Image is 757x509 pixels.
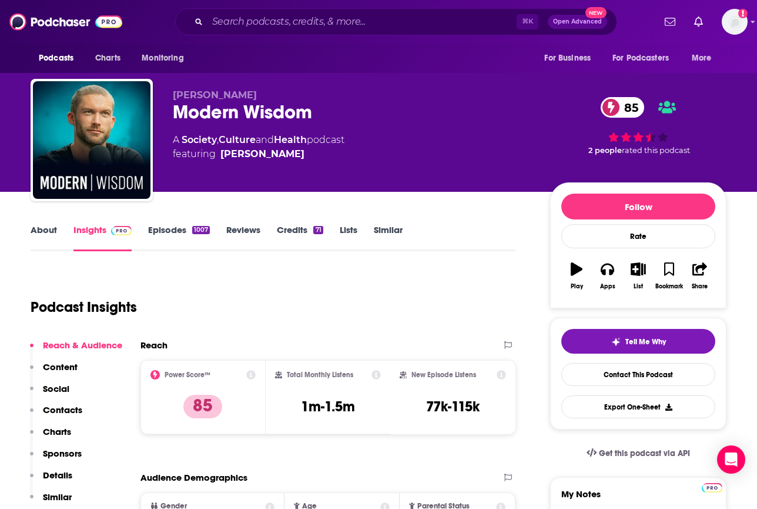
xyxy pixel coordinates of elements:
img: Podchaser - Follow, Share and Rate Podcasts [9,11,122,33]
button: Content [30,361,78,383]
div: Apps [600,283,615,290]
div: Rate [561,224,715,248]
h2: Total Monthly Listens [287,371,353,379]
p: Sponsors [43,448,82,459]
span: Podcasts [39,50,73,66]
button: Share [685,255,715,297]
span: 85 [612,97,644,118]
button: Apps [592,255,622,297]
span: rated this podcast [622,146,690,155]
div: List [634,283,643,290]
button: List [623,255,654,297]
button: open menu [684,47,726,69]
input: Search podcasts, credits, & more... [207,12,517,31]
button: Sponsors [30,448,82,470]
p: Contacts [43,404,82,415]
span: More [692,50,712,66]
a: Reviews [226,224,260,251]
button: Bookmark [654,255,684,297]
span: Open Advanced [553,19,602,25]
a: Episodes1007 [148,224,210,251]
button: open menu [133,47,199,69]
span: featuring [173,147,344,161]
button: Social [30,383,69,405]
h2: New Episode Listens [411,371,476,379]
img: User Profile [722,9,748,35]
h3: 1m-1.5m [301,398,355,415]
div: Search podcasts, credits, & more... [175,8,617,35]
span: , [217,134,219,145]
a: Get this podcast via API [577,439,699,468]
img: tell me why sparkle [611,337,621,347]
span: [PERSON_NAME] [173,89,257,101]
p: Details [43,470,72,481]
button: open menu [536,47,605,69]
a: Show notifications dropdown [689,12,708,32]
button: Export One-Sheet [561,395,715,418]
button: Contacts [30,404,82,426]
div: Play [571,283,583,290]
div: 85 2 peoplerated this podcast [550,89,726,162]
a: Credits71 [277,224,323,251]
img: Podchaser Pro [702,483,722,493]
div: A podcast [173,133,344,161]
p: Similar [43,491,72,503]
span: and [256,134,274,145]
a: Show notifications dropdown [660,12,680,32]
div: 71 [313,226,323,234]
a: Culture [219,134,256,145]
button: open menu [31,47,89,69]
a: Society [182,134,217,145]
div: Bookmark [655,283,683,290]
a: About [31,224,57,251]
h2: Audience Demographics [140,472,247,483]
button: tell me why sparkleTell Me Why [561,329,715,354]
span: Monitoring [142,50,183,66]
button: Reach & Audience [30,340,122,361]
span: ⌘ K [517,14,538,29]
h2: Power Score™ [165,371,210,379]
a: Health [274,134,307,145]
button: Show profile menu [722,9,748,35]
a: Pro website [702,481,722,493]
button: Charts [30,426,71,448]
div: [PERSON_NAME] [220,147,304,161]
p: Social [43,383,69,394]
div: Open Intercom Messenger [717,445,745,474]
button: Open AdvancedNew [548,15,607,29]
p: Charts [43,426,71,437]
div: Share [692,283,708,290]
a: Charts [88,47,128,69]
div: 1007 [192,226,210,234]
span: Tell Me Why [625,337,666,347]
p: Reach & Audience [43,340,122,351]
span: For Podcasters [612,50,669,66]
a: Lists [340,224,357,251]
p: Content [43,361,78,372]
h3: 77k-115k [426,398,480,415]
p: 85 [183,395,222,418]
button: Play [561,255,592,297]
label: My Notes [561,488,715,509]
img: Podchaser Pro [111,226,132,235]
h2: Reach [140,340,168,351]
h1: Podcast Insights [31,298,137,316]
button: Follow [561,194,715,219]
span: Get this podcast via API [599,448,690,458]
button: Details [30,470,72,491]
svg: Add a profile image [738,9,748,18]
img: Modern Wisdom [33,81,150,199]
span: Charts [95,50,120,66]
a: 85 [601,97,644,118]
button: open menu [605,47,686,69]
span: Logged in as Goodboy8 [722,9,748,35]
span: For Business [544,50,591,66]
span: 2 people [588,146,622,155]
a: Similar [374,224,403,251]
a: Contact This Podcast [561,363,715,386]
span: New [585,7,607,18]
a: InsightsPodchaser Pro [73,224,132,251]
